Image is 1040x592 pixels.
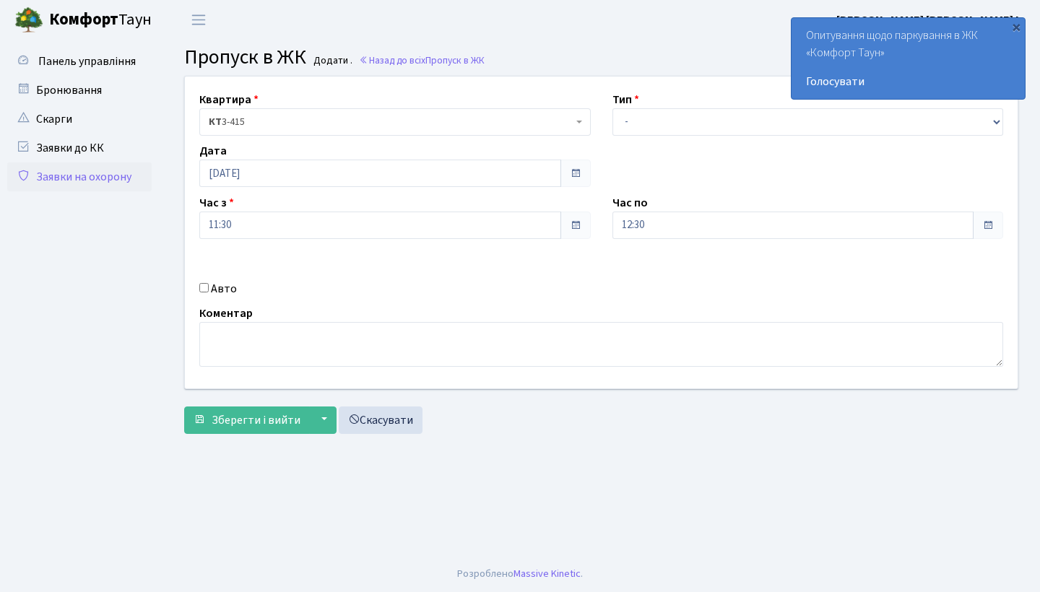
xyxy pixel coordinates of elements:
[425,53,485,67] span: Пропуск в ЖК
[612,91,639,108] label: Тип
[184,43,306,71] span: Пропуск в ЖК
[199,108,591,136] span: <b>КТ</b>&nbsp;&nbsp;&nbsp;&nbsp;3-415
[181,8,217,32] button: Переключити навігацію
[199,91,259,108] label: Квартира
[359,53,485,67] a: Назад до всіхПропуск в ЖК
[339,406,422,434] a: Скасувати
[7,134,152,162] a: Заявки до КК
[836,12,1023,29] a: [PERSON_NAME] [PERSON_NAME] І.
[836,12,1023,28] b: [PERSON_NAME] [PERSON_NAME] І.
[211,280,237,297] label: Авто
[311,55,352,67] small: Додати .
[38,53,136,69] span: Панель управління
[7,105,152,134] a: Скарги
[212,412,300,428] span: Зберегти і вийти
[792,18,1025,99] div: Опитування щодо паркування в ЖК «Комфорт Таун»
[199,142,227,160] label: Дата
[209,115,222,129] b: КТ
[1009,19,1023,34] div: ×
[7,47,152,76] a: Панель управління
[7,162,152,191] a: Заявки на охорону
[209,115,573,129] span: <b>КТ</b>&nbsp;&nbsp;&nbsp;&nbsp;3-415
[513,566,581,581] a: Massive Kinetic
[806,73,1010,90] a: Голосувати
[199,305,253,322] label: Коментар
[612,194,648,212] label: Час по
[457,566,583,582] div: Розроблено .
[49,8,152,32] span: Таун
[199,194,234,212] label: Час з
[49,8,118,31] b: Комфорт
[14,6,43,35] img: logo.png
[7,76,152,105] a: Бронювання
[184,406,310,434] button: Зберегти і вийти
